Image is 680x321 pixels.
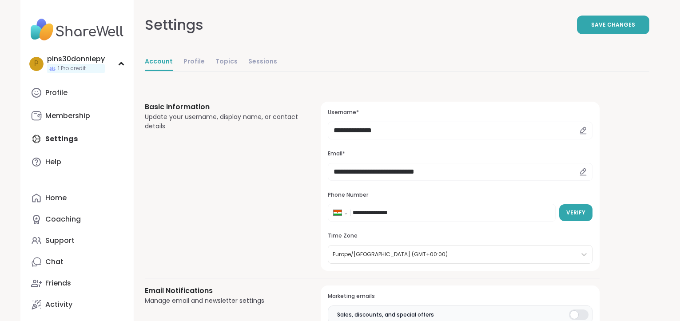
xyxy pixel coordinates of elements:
[28,251,127,273] a: Chat
[328,150,592,158] h3: Email*
[145,285,300,296] h3: Email Notifications
[248,53,277,71] a: Sessions
[45,278,71,288] div: Friends
[145,14,203,36] div: Settings
[28,273,127,294] a: Friends
[28,14,127,45] img: ShareWell Nav Logo
[28,105,127,127] a: Membership
[559,204,593,221] button: Verify
[145,53,173,71] a: Account
[45,236,75,246] div: Support
[591,21,635,29] span: Save Changes
[45,88,68,98] div: Profile
[45,193,67,203] div: Home
[28,230,127,251] a: Support
[34,58,39,70] span: p
[577,16,649,34] button: Save Changes
[328,191,592,199] h3: Phone Number
[45,111,90,121] div: Membership
[58,65,86,72] span: 1 Pro credit
[45,257,64,267] div: Chat
[145,112,300,131] div: Update your username, display name, or contact details
[28,82,127,103] a: Profile
[47,54,105,64] div: pins30donniepy
[328,293,592,300] h3: Marketing emails
[45,157,61,167] div: Help
[183,53,205,71] a: Profile
[145,102,300,112] h3: Basic Information
[28,209,127,230] a: Coaching
[28,151,127,173] a: Help
[337,311,434,319] span: Sales, discounts, and special offers
[215,53,238,71] a: Topics
[145,296,300,305] div: Manage email and newsletter settings
[28,294,127,315] a: Activity
[45,300,72,309] div: Activity
[328,109,592,116] h3: Username*
[328,232,592,240] h3: Time Zone
[566,209,585,217] span: Verify
[45,214,81,224] div: Coaching
[28,187,127,209] a: Home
